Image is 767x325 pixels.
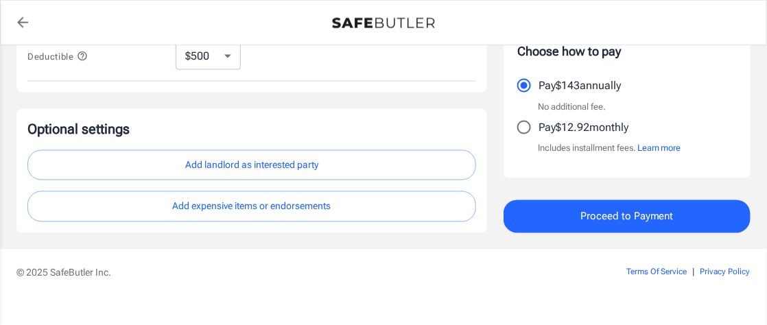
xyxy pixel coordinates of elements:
[27,120,476,139] p: Optional settings
[9,9,36,36] a: back to quotes
[637,142,681,156] button: Learn more
[700,267,751,277] a: Privacy Policy
[332,18,435,29] img: Back to quotes
[27,150,476,181] button: Add landlord as interested party
[538,100,606,114] p: No additional fee.
[539,77,621,94] p: Pay $143 annually
[538,142,681,156] p: Includes installment fees.
[580,208,674,226] span: Proceed to Payment
[27,191,476,222] button: Add expensive items or endorsements
[27,51,88,62] span: Deductible
[539,119,628,136] p: Pay $12.92 monthly
[517,42,737,60] p: Choose how to pay
[504,200,751,233] button: Proceed to Payment
[16,266,563,280] p: © 2025 SafeButler Inc.
[693,267,695,277] span: |
[27,48,88,64] button: Deductible
[626,267,687,277] a: Terms Of Service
